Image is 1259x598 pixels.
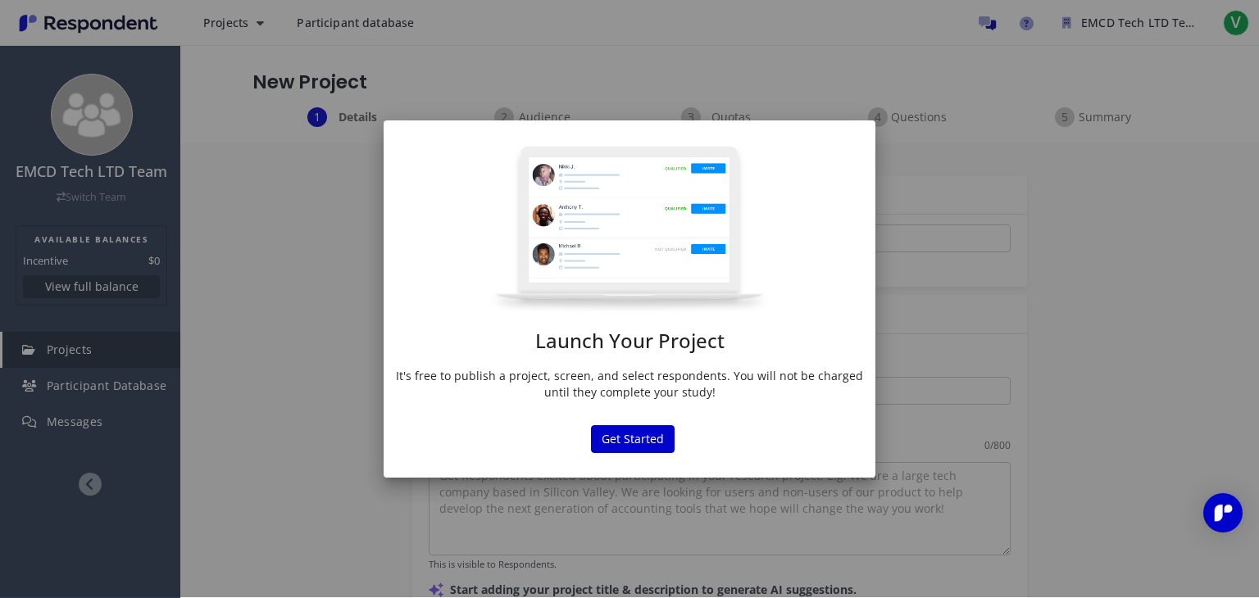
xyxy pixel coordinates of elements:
[384,120,875,478] md-dialog: Launch Your ...
[489,145,770,314] img: project-modal.png
[396,368,863,401] p: It's free to publish a project, screen, and select respondents. You will not be charged until the...
[591,425,675,453] button: Get Started
[396,330,863,351] h1: Launch Your Project
[1203,493,1243,532] div: Open Intercom Messenger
